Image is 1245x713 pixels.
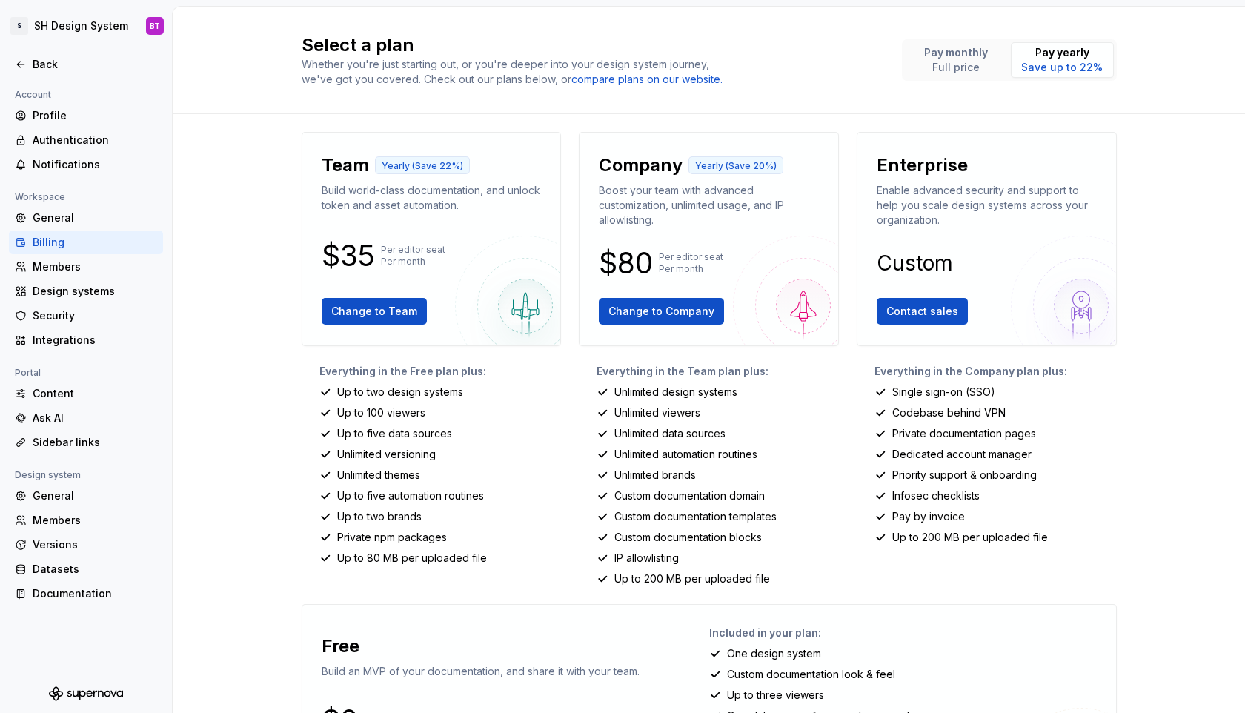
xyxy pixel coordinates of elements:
[727,667,895,682] p: Custom documentation look & feel
[10,17,28,35] div: S
[381,244,445,268] p: Per editor seat Per month
[614,385,737,399] p: Unlimited design systems
[337,509,422,524] p: Up to two brands
[9,231,163,254] a: Billing
[727,688,824,703] p: Up to three viewers
[33,537,157,552] div: Versions
[9,364,47,382] div: Portal
[337,530,447,545] p: Private npm packages
[1021,45,1103,60] p: Pay yearly
[9,255,163,279] a: Members
[1011,42,1114,78] button: Pay yearlySave up to 22%
[892,426,1036,441] p: Private documentation pages
[33,562,157,577] div: Datasets
[9,582,163,606] a: Documentation
[337,405,425,420] p: Up to 100 viewers
[874,364,1117,379] p: Everything in the Company plan plus:
[892,488,980,503] p: Infosec checklists
[9,557,163,581] a: Datasets
[597,364,839,379] p: Everything in the Team plan plus:
[322,247,375,265] p: $35
[614,447,757,462] p: Unlimited automation routines
[892,530,1048,545] p: Up to 200 MB per uploaded file
[614,426,726,441] p: Unlimited data sources
[877,298,968,325] button: Contact sales
[150,20,160,32] div: BT
[49,686,123,701] svg: Supernova Logo
[33,488,157,503] div: General
[33,435,157,450] div: Sidebar links
[33,235,157,250] div: Billing
[33,210,157,225] div: General
[877,153,968,177] p: Enterprise
[33,386,157,401] div: Content
[9,279,163,303] a: Design systems
[33,133,157,147] div: Authentication
[337,426,452,441] p: Up to five data sources
[614,571,770,586] p: Up to 200 MB per uploaded file
[599,153,683,177] p: Company
[322,298,427,325] button: Change to Team
[892,447,1032,462] p: Dedicated account manager
[571,72,723,87] a: compare plans on our website.
[599,254,653,272] p: $80
[33,284,157,299] div: Design systems
[9,328,163,352] a: Integrations
[924,60,988,75] p: Full price
[9,304,163,328] a: Security
[9,53,163,76] a: Back
[877,183,1097,228] p: Enable advanced security and support to help you scale design systems across your organization.
[614,530,762,545] p: Custom documentation blocks
[322,664,640,679] p: Build an MVP of your documentation, and share it with your team.
[892,509,965,524] p: Pay by invoice
[33,411,157,425] div: Ask AI
[9,188,71,206] div: Workspace
[322,183,542,213] p: Build world-class documentation, and unlock token and asset automation.
[9,128,163,152] a: Authentication
[3,10,169,42] button: SSH Design SystemBT
[33,333,157,348] div: Integrations
[9,508,163,532] a: Members
[33,57,157,72] div: Back
[9,104,163,127] a: Profile
[9,484,163,508] a: General
[33,586,157,601] div: Documentation
[9,153,163,176] a: Notifications
[614,405,700,420] p: Unlimited viewers
[727,646,821,661] p: One design system
[614,551,679,566] p: IP allowlisting
[608,304,714,319] span: Change to Company
[905,42,1008,78] button: Pay monthlyFull price
[614,468,696,482] p: Unlimited brands
[614,488,765,503] p: Custom documentation domain
[337,488,484,503] p: Up to five automation routines
[892,385,995,399] p: Single sign-on (SSO)
[337,447,436,462] p: Unlimited versioning
[886,304,958,319] span: Contact sales
[337,551,487,566] p: Up to 80 MB per uploaded file
[659,251,723,275] p: Per editor seat Per month
[9,533,163,557] a: Versions
[33,308,157,323] div: Security
[337,385,463,399] p: Up to two design systems
[9,382,163,405] a: Content
[337,468,420,482] p: Unlimited themes
[9,466,87,484] div: Design system
[331,304,417,319] span: Change to Team
[382,160,463,172] p: Yearly (Save 22%)
[34,19,128,33] div: SH Design System
[322,153,369,177] p: Team
[322,634,359,658] p: Free
[599,183,819,228] p: Boost your team with advanced customization, unlimited usage, and IP allowlisting.
[319,364,562,379] p: Everything in the Free plan plus:
[1021,60,1103,75] p: Save up to 22%
[892,468,1037,482] p: Priority support & onboarding
[302,57,731,87] div: Whether you're just starting out, or you're deeper into your design system journey, we've got you...
[33,108,157,123] div: Profile
[599,298,724,325] button: Change to Company
[9,431,163,454] a: Sidebar links
[302,33,884,57] h2: Select a plan
[614,509,777,524] p: Custom documentation templates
